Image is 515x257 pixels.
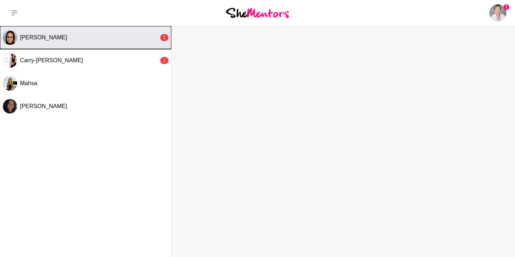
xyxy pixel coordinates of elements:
[489,4,506,21] a: Anita Balogh2
[20,103,67,109] span: [PERSON_NAME]
[3,99,17,113] div: Dina Cooper
[3,30,17,45] div: Natalie Walsh
[3,53,17,68] img: C
[160,34,168,41] div: 1
[3,53,17,68] div: Carry-Louise Hansell
[3,99,17,113] img: D
[160,57,168,64] div: 1
[489,4,506,21] img: Anita Balogh
[3,76,17,91] img: M
[20,57,83,63] span: Carry-[PERSON_NAME]
[20,80,37,86] span: Mahsa
[20,34,67,40] span: [PERSON_NAME]
[504,4,509,10] span: 2
[226,8,289,18] img: She Mentors Logo
[3,30,17,45] img: N
[3,76,17,91] div: Mahsa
